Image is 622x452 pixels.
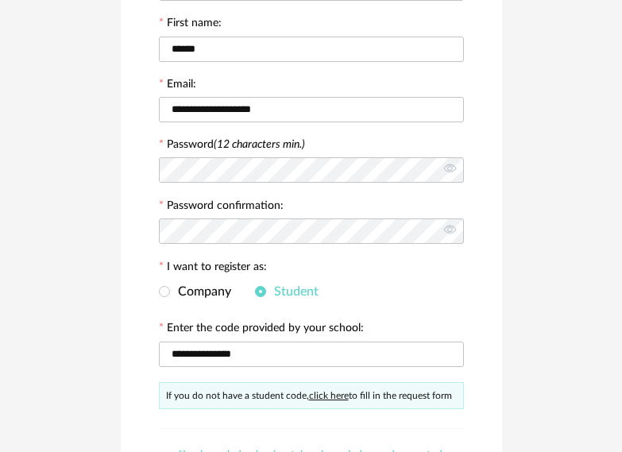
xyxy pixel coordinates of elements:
div: If you do not have a student code, to fill in the request form [159,382,464,409]
label: Password [167,139,305,150]
label: Enter the code provided by your school: [159,323,364,337]
a: click here [309,391,349,400]
label: I want to register as: [159,261,267,276]
span: Company [170,285,231,298]
label: Password confirmation: [159,200,284,214]
span: Student [266,285,319,298]
label: Email: [159,79,196,93]
i: (12 characters min.) [214,139,305,150]
label: First name: [159,17,222,32]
